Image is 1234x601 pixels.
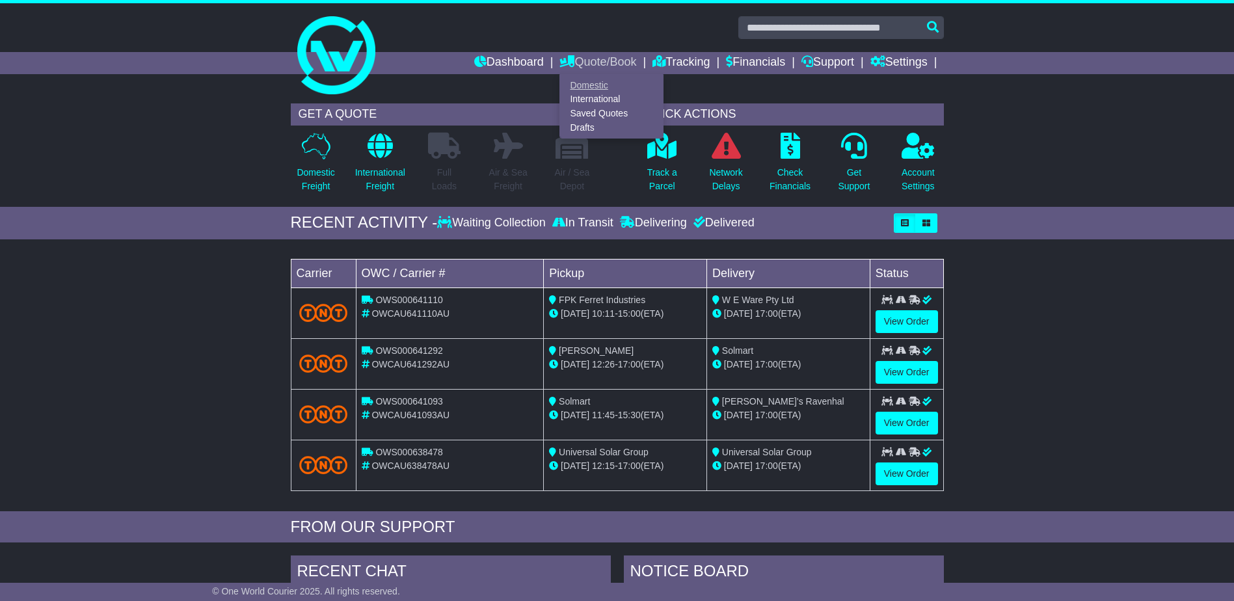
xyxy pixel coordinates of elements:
td: Status [870,259,943,287]
span: 17:00 [618,359,641,369]
div: RECENT CHAT [291,555,611,591]
span: FPK Ferret Industries [559,295,645,305]
span: 12:15 [592,461,615,471]
p: Track a Parcel [647,166,677,193]
span: Universal Solar Group [559,447,649,457]
span: [DATE] [724,308,753,319]
span: [DATE] [724,359,753,369]
div: QUICK ACTIONS [637,103,944,126]
div: RECENT ACTIVITY - [291,213,438,232]
a: Support [801,52,854,74]
span: [DATE] [561,461,589,471]
span: OWS000638478 [375,447,443,457]
a: Financials [726,52,785,74]
div: Delivering [617,216,690,230]
span: [DATE] [724,461,753,471]
img: TNT_Domestic.png [299,456,348,474]
a: Dashboard [474,52,544,74]
p: Network Delays [709,166,742,193]
span: OWCAU638478AU [371,461,449,471]
div: (ETA) [712,459,865,473]
div: NOTICE BOARD [624,555,944,591]
td: Carrier [291,259,356,287]
p: Check Financials [770,166,811,193]
td: Delivery [706,259,870,287]
span: 17:00 [755,410,778,420]
p: Domestic Freight [297,166,334,193]
span: 17:00 [755,359,778,369]
span: 15:30 [618,410,641,420]
div: In Transit [549,216,617,230]
a: View Order [876,412,938,434]
span: [DATE] [561,410,589,420]
a: Quote/Book [559,52,636,74]
span: [DATE] [724,410,753,420]
a: View Order [876,361,938,384]
span: OWCAU641093AU [371,410,449,420]
span: OWS000641110 [375,295,443,305]
span: Solmart [559,396,590,407]
td: Pickup [544,259,707,287]
span: 12:26 [592,359,615,369]
span: 15:00 [618,308,641,319]
span: OWS000641292 [375,345,443,356]
div: (ETA) [712,358,865,371]
span: [PERSON_NAME] [559,345,634,356]
a: NetworkDelays [708,132,743,200]
td: OWC / Carrier # [356,259,544,287]
a: Settings [870,52,928,74]
p: Air & Sea Freight [489,166,528,193]
span: W E Ware Pty Ltd [722,295,794,305]
p: International Freight [355,166,405,193]
a: Drafts [560,120,663,135]
span: 17:00 [755,308,778,319]
a: View Order [876,310,938,333]
p: Air / Sea Depot [555,166,590,193]
a: DomesticFreight [296,132,335,200]
div: - (ETA) [549,408,701,422]
span: [PERSON_NAME]'s Ravenhal [722,396,844,407]
a: CheckFinancials [769,132,811,200]
a: View Order [876,462,938,485]
img: TNT_Domestic.png [299,354,348,372]
div: Waiting Collection [437,216,548,230]
span: OWS000641093 [375,396,443,407]
a: Track aParcel [647,132,678,200]
a: AccountSettings [901,132,935,200]
div: GET A QUOTE [291,103,598,126]
a: GetSupport [837,132,870,200]
a: InternationalFreight [355,132,406,200]
div: - (ETA) [549,358,701,371]
p: Full Loads [428,166,461,193]
a: Tracking [652,52,710,74]
div: - (ETA) [549,307,701,321]
span: OWCAU641292AU [371,359,449,369]
span: Solmart [722,345,753,356]
img: TNT_Domestic.png [299,405,348,423]
span: Universal Solar Group [722,447,812,457]
div: Delivered [690,216,755,230]
a: Saved Quotes [560,107,663,121]
div: - (ETA) [549,459,701,473]
div: Quote/Book [559,74,664,139]
div: FROM OUR SUPPORT [291,518,944,537]
a: International [560,92,663,107]
span: [DATE] [561,308,589,319]
span: © One World Courier 2025. All rights reserved. [212,586,400,596]
div: (ETA) [712,307,865,321]
span: 17:00 [755,461,778,471]
span: 11:45 [592,410,615,420]
span: 17:00 [618,461,641,471]
p: Get Support [838,166,870,193]
div: (ETA) [712,408,865,422]
span: [DATE] [561,359,589,369]
img: TNT_Domestic.png [299,304,348,321]
p: Account Settings [902,166,935,193]
span: 10:11 [592,308,615,319]
span: OWCAU641110AU [371,308,449,319]
a: Domestic [560,78,663,92]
